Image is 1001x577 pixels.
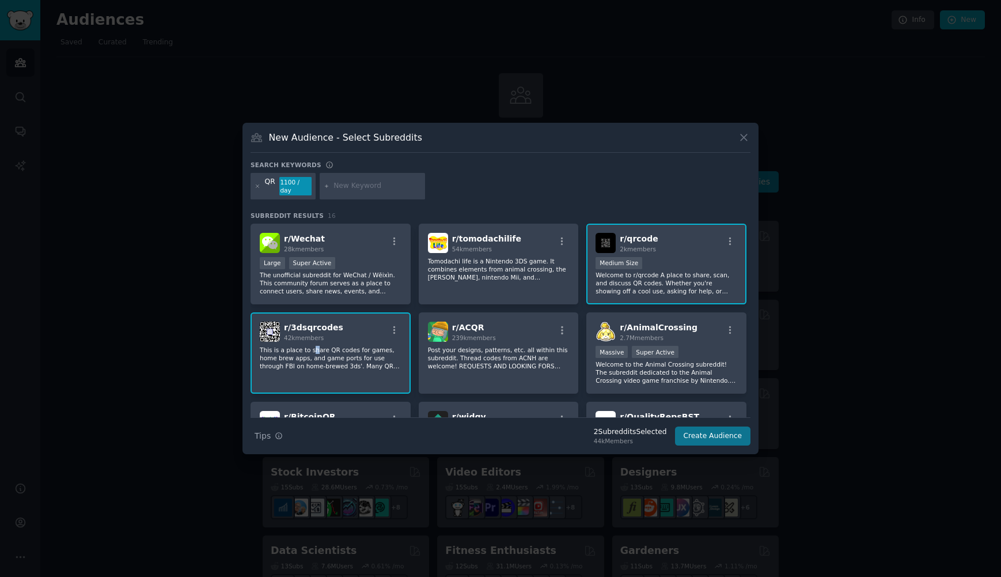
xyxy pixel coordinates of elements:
[279,177,312,195] div: 1100 / day
[452,412,486,421] span: r/ widgy
[428,233,448,253] img: tomodachilife
[596,257,642,269] div: Medium Size
[428,257,570,281] p: Tomodachi life is a Nintendo 3DS game. It combines elements from animal crossing, the [PERSON_NAM...
[452,334,496,341] span: 239k members
[255,430,271,442] span: Tips
[620,246,656,252] span: 2k members
[260,411,280,431] img: BitcoinQR
[452,323,484,332] span: r/ ACQR
[428,346,570,370] p: Post your designs, patterns, etc. all within this subreddit. Thread codes from ACNH are welcome! ...
[594,437,667,445] div: 44k Members
[328,212,336,219] span: 16
[620,334,663,341] span: 2.7M members
[596,411,616,431] img: QualityRepsBST
[284,334,324,341] span: 42k members
[632,346,678,358] div: Super Active
[260,322,280,342] img: 3dsqrcodes
[269,131,422,144] h3: New Audience - Select Subreddits
[452,246,492,252] span: 54k members
[596,346,628,358] div: Massive
[284,234,325,243] span: r/ Wechat
[260,233,280,253] img: Wechat
[452,234,521,243] span: r/ tomodachilife
[675,427,751,446] button: Create Audience
[251,426,287,446] button: Tips
[620,234,658,243] span: r/ qrcode
[260,346,401,370] p: This is a place to share QR codes for games, home brew apps, and game ports for use through FBI o...
[428,411,448,431] img: widgy
[620,412,699,421] span: r/ QualityRepsBST
[251,161,321,169] h3: Search keywords
[596,233,616,253] img: qrcode
[265,177,275,195] div: QR
[260,271,401,295] p: The unofficial subreddit for WeChat / Wēixìn. This community forum serves as a place to connect u...
[594,427,667,438] div: 2 Subreddit s Selected
[333,181,421,191] input: New Keyword
[596,322,616,342] img: AnimalCrossing
[428,322,448,342] img: ACQR
[251,212,324,220] span: Subreddit Results
[260,257,285,269] div: Large
[289,257,336,269] div: Super Active
[620,323,697,332] span: r/ AnimalCrossing
[284,246,324,252] span: 28k members
[284,412,336,421] span: r/ BitcoinQR
[596,360,737,384] p: Welcome to the Animal Crossing subreddit! The subreddit dedicated to the Animal Crossing video ga...
[284,323,343,332] span: r/ 3dsqrcodes
[596,271,737,295] p: Welcome to r/qrcode A place to share, scan, and discuss QR codes. Whether you're showing off a co...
